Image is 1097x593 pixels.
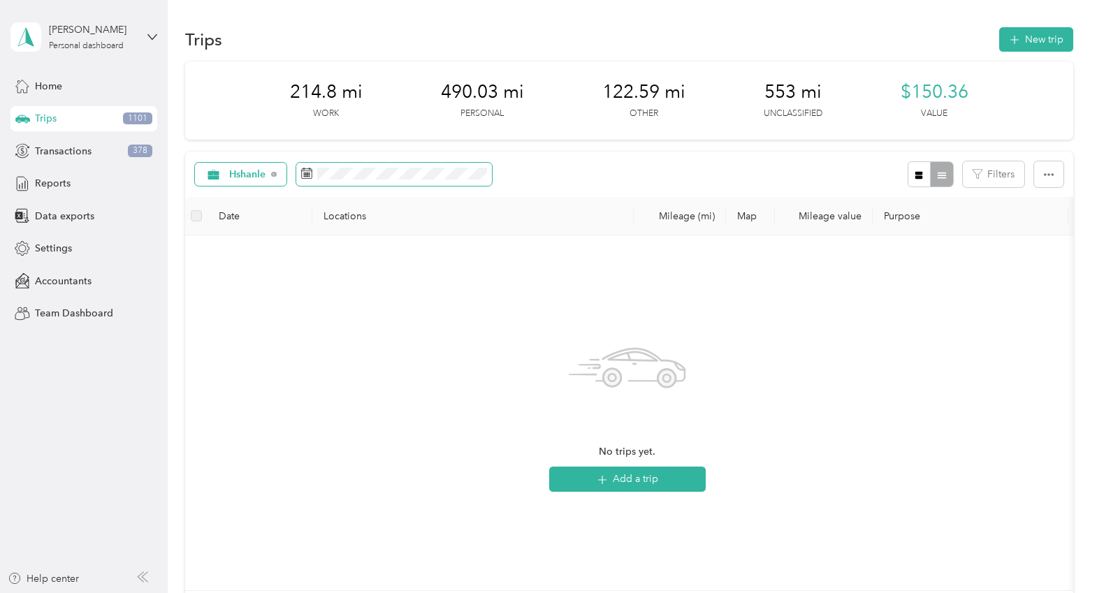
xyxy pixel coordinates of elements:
th: Purpose [873,197,1068,235]
span: Settings [35,241,72,256]
span: Data exports [35,209,94,224]
span: 214.8 mi [290,81,363,103]
div: [PERSON_NAME] [49,22,136,37]
button: New trip [999,27,1073,52]
p: Personal [460,108,504,120]
span: Hshanle [229,170,266,180]
span: 490.03 mi [441,81,524,103]
p: Unclassified [764,108,822,120]
button: Filters [963,161,1024,187]
p: Work [313,108,339,120]
span: 1101 [123,112,152,125]
span: Accountants [35,274,92,288]
span: Trips [35,111,57,126]
iframe: Everlance-gr Chat Button Frame [1019,515,1097,593]
th: Date [208,197,312,235]
p: Value [921,108,947,120]
p: Other [630,108,658,120]
span: 122.59 mi [602,81,685,103]
span: Transactions [35,144,92,159]
span: Team Dashboard [35,306,113,321]
div: Personal dashboard [49,42,124,50]
span: 553 mi [764,81,822,103]
th: Mileage (mi) [634,197,726,235]
span: $150.36 [901,81,968,103]
h1: Trips [185,32,222,47]
span: Reports [35,176,71,191]
span: Home [35,79,62,94]
button: Help center [8,571,79,586]
span: 378 [128,145,152,157]
span: No trips yet. [599,444,655,460]
th: Locations [312,197,634,235]
th: Map [726,197,775,235]
button: Add a trip [549,467,706,492]
th: Mileage value [775,197,873,235]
